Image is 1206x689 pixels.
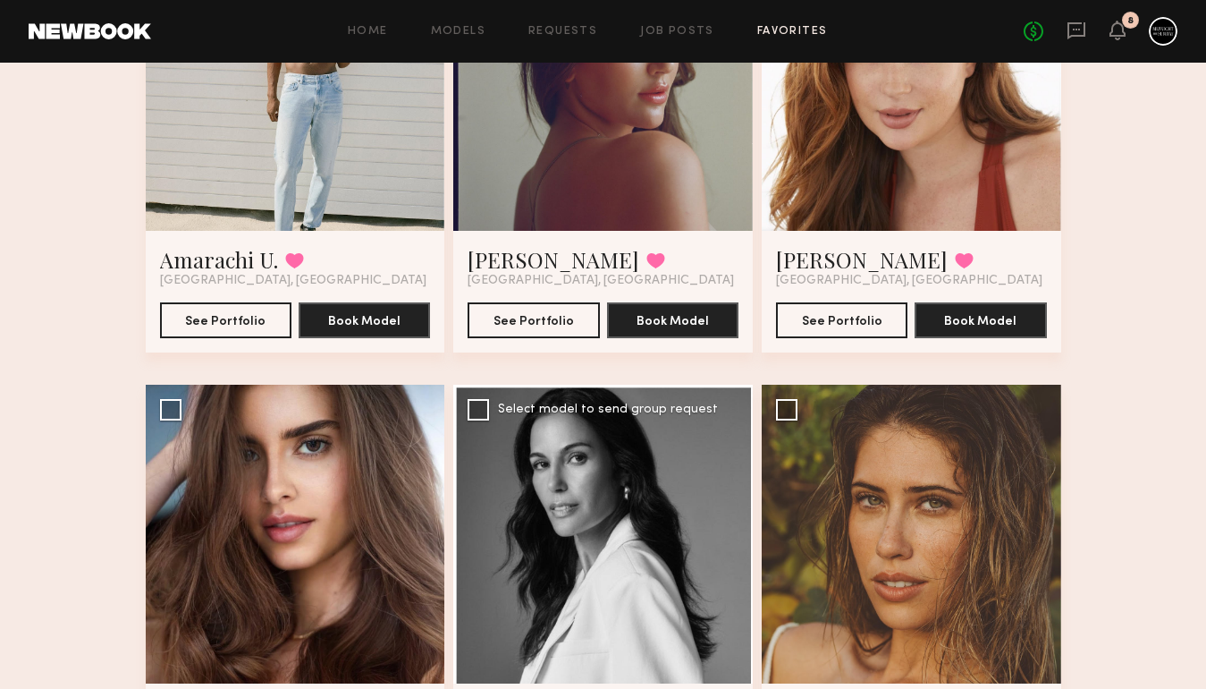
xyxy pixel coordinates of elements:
[757,26,828,38] a: Favorites
[776,245,948,274] a: [PERSON_NAME]
[160,274,426,288] span: [GEOGRAPHIC_DATA], [GEOGRAPHIC_DATA]
[468,274,734,288] span: [GEOGRAPHIC_DATA], [GEOGRAPHIC_DATA]
[299,312,430,327] a: Book Model
[160,302,291,338] button: See Portfolio
[528,26,597,38] a: Requests
[1127,16,1134,26] div: 8
[348,26,388,38] a: Home
[299,302,430,338] button: Book Model
[498,404,718,416] div: Select model to send group request
[468,245,639,274] a: [PERSON_NAME]
[607,302,738,338] button: Book Model
[915,302,1046,338] button: Book Model
[776,302,907,338] button: See Portfolio
[468,302,599,338] button: See Portfolio
[607,312,738,327] a: Book Model
[640,26,714,38] a: Job Posts
[160,245,278,274] a: Amarachi U.
[431,26,485,38] a: Models
[776,274,1042,288] span: [GEOGRAPHIC_DATA], [GEOGRAPHIC_DATA]
[915,312,1046,327] a: Book Model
